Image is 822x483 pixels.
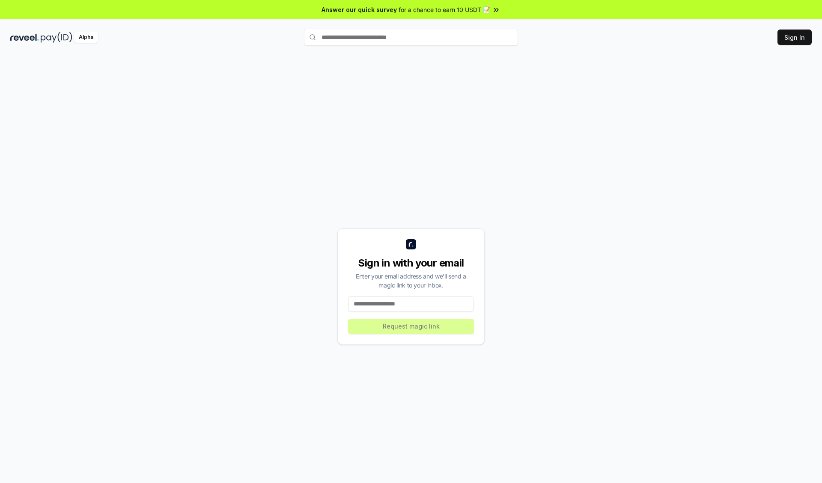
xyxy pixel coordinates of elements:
img: reveel_dark [10,32,39,43]
div: Sign in with your email [348,256,474,270]
span: for a chance to earn 10 USDT 📝 [399,5,490,14]
div: Enter your email address and we’ll send a magic link to your inbox. [348,272,474,290]
span: Answer our quick survey [322,5,397,14]
div: Alpha [74,32,98,43]
button: Sign In [777,30,812,45]
img: logo_small [406,239,416,249]
img: pay_id [41,32,72,43]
